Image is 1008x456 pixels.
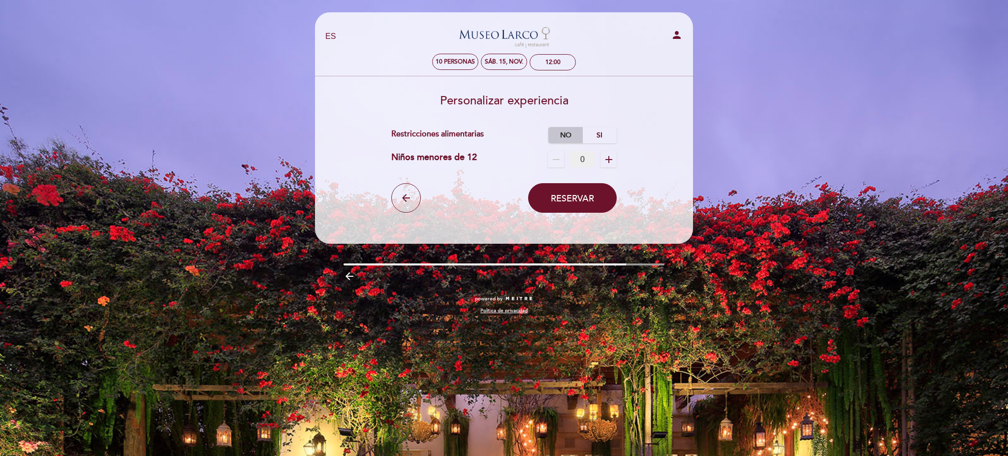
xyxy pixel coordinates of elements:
img: MEITRE [505,296,533,301]
i: person [671,29,683,41]
span: powered by [475,295,503,302]
span: 10 personas [436,58,475,65]
i: remove [550,154,562,165]
span: Reservar [551,193,594,204]
i: arrow_back [400,192,412,204]
div: Niños menores de 12 [391,151,477,167]
div: sáb. 15, nov. [485,58,523,65]
a: Política de privacidad [480,307,528,314]
button: Reservar [528,183,617,213]
a: powered by [475,295,533,302]
span: Personalizar experiencia [440,94,568,108]
div: 12:00 [545,59,561,66]
a: Museo [PERSON_NAME][GEOGRAPHIC_DATA] - Restaurant [442,23,566,50]
button: arrow_back [391,183,421,213]
label: No [548,127,583,143]
label: Si [582,127,617,143]
i: arrow_backward [344,270,355,282]
div: Restricciones alimentarias [391,127,549,143]
button: person [671,29,683,44]
i: add [603,154,615,165]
